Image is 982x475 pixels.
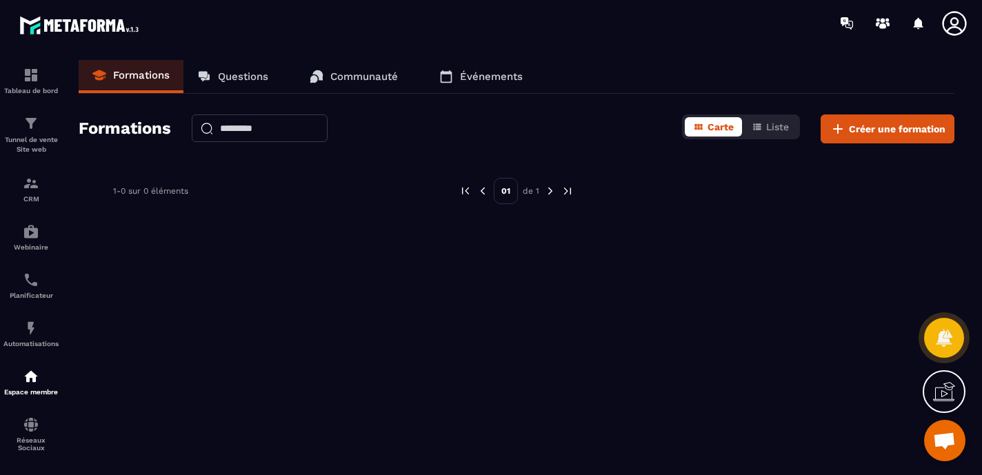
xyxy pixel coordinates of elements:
p: Planificateur [3,292,59,299]
a: formationformationTunnel de vente Site web [3,105,59,165]
img: formation [23,67,39,83]
span: Liste [766,121,789,132]
a: formationformationCRM [3,165,59,213]
button: Carte [685,117,742,137]
a: automationsautomationsWebinaire [3,213,59,261]
a: schedulerschedulerPlanificateur [3,261,59,310]
img: prev [477,185,489,197]
p: de 1 [523,185,539,196]
p: Espace membre [3,388,59,396]
img: automations [23,223,39,240]
button: Créer une formation [821,114,954,143]
p: Événements [460,70,523,83]
p: Questions [218,70,268,83]
p: Tunnel de vente Site web [3,135,59,154]
p: 01 [494,178,518,204]
img: automations [23,368,39,385]
img: social-network [23,416,39,433]
p: Formations [113,69,170,81]
p: Webinaire [3,243,59,251]
p: Tableau de bord [3,87,59,94]
img: scheduler [23,272,39,288]
a: Communauté [296,60,412,93]
span: Carte [708,121,734,132]
a: automationsautomationsAutomatisations [3,310,59,358]
a: Questions [183,60,282,93]
a: formationformationTableau de bord [3,57,59,105]
img: next [544,185,557,197]
p: Automatisations [3,340,59,347]
img: logo [19,12,143,38]
img: automations [23,320,39,336]
img: next [561,185,574,197]
p: CRM [3,195,59,203]
p: 1-0 sur 0 éléments [113,186,188,196]
img: prev [459,185,472,197]
span: Créer une formation [849,122,945,136]
p: Communauté [330,70,398,83]
img: formation [23,115,39,132]
a: social-networksocial-networkRéseaux Sociaux [3,406,59,462]
button: Liste [743,117,797,137]
div: Ouvrir le chat [924,420,965,461]
a: automationsautomationsEspace membre [3,358,59,406]
a: Formations [79,60,183,93]
a: Événements [425,60,537,93]
img: formation [23,175,39,192]
p: Réseaux Sociaux [3,436,59,452]
h2: Formations [79,114,171,143]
